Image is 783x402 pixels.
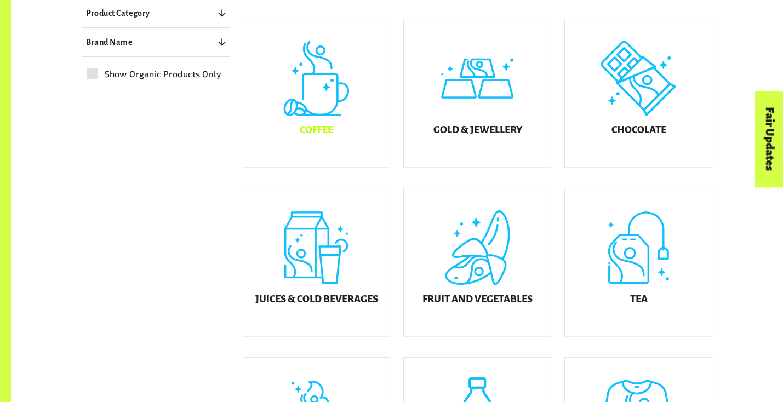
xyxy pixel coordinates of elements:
[82,3,230,23] button: Product Category
[422,294,533,305] h5: Fruit and Vegetables
[564,19,712,168] a: Chocolate
[611,125,666,136] h5: Chocolate
[105,67,221,81] span: Show Organic Products Only
[86,7,150,20] p: Product Category
[82,32,230,52] button: Brand Name
[255,294,378,305] h5: Juices & Cold Beverages
[300,125,333,136] h5: Coffee
[86,36,133,49] p: Brand Name
[433,125,522,136] h5: Gold & Jewellery
[243,19,391,168] a: Coffee
[403,188,551,337] a: Fruit and Vegetables
[243,188,391,337] a: Juices & Cold Beverages
[564,188,712,337] a: Tea
[630,294,647,305] h5: Tea
[403,19,551,168] a: Gold & Jewellery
